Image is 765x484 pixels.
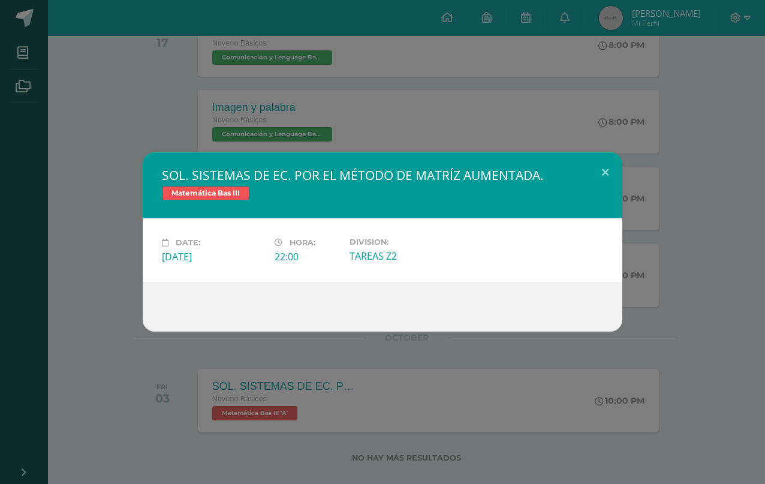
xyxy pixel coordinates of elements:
span: Hora: [290,238,315,247]
label: Division: [350,238,453,246]
button: Close (Esc) [588,152,622,193]
div: TAREAS Z2 [350,249,453,263]
div: [DATE] [162,250,265,263]
h2: SOL. SISTEMAS DE EC. POR EL MÉTODO DE MATRÍZ AUMENTADA. [162,167,603,184]
span: Matemática Bas III [162,186,249,200]
span: Date: [176,238,200,247]
div: 22:00 [275,250,340,263]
